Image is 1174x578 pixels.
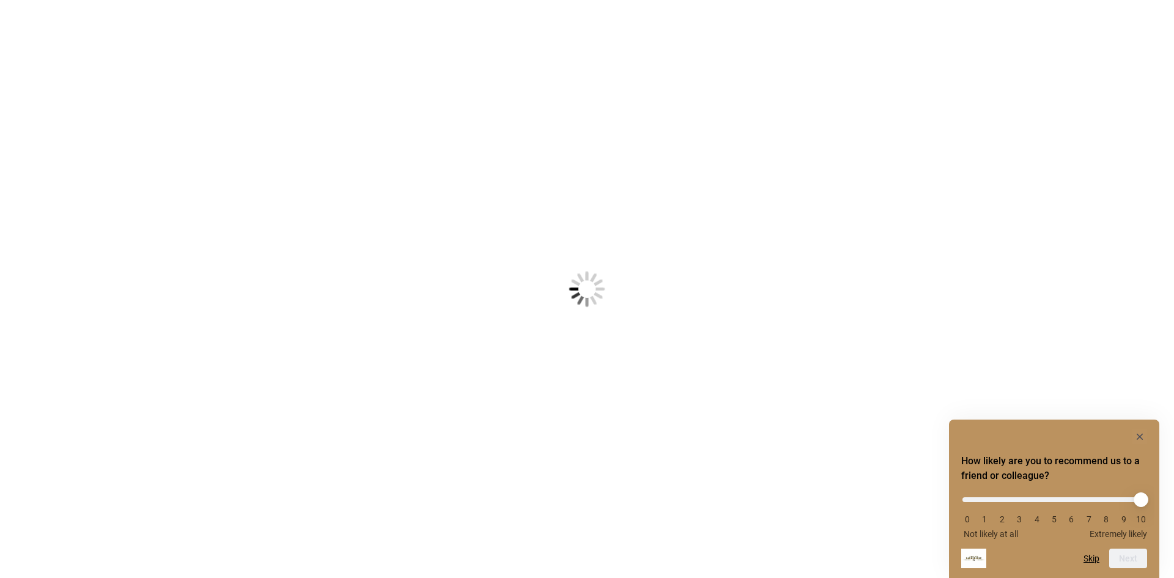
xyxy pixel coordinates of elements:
button: Skip [1084,554,1099,563]
li: 3 [1013,514,1025,524]
li: 9 [1118,514,1130,524]
button: Next question [1109,549,1147,568]
div: How likely are you to recommend us to a friend or colleague? Select an option from 0 to 10, with ... [961,488,1147,539]
li: 5 [1048,514,1060,524]
li: 10 [1135,514,1147,524]
li: 6 [1065,514,1077,524]
span: Not likely at all [964,529,1018,539]
button: Hide survey [1132,429,1147,444]
li: 0 [961,514,973,524]
li: 7 [1083,514,1095,524]
li: 2 [996,514,1008,524]
span: Extremely likely [1090,529,1147,539]
li: 1 [978,514,991,524]
h2: How likely are you to recommend us to a friend or colleague? Select an option from 0 to 10, with ... [961,454,1147,483]
div: How likely are you to recommend us to a friend or colleague? Select an option from 0 to 10, with ... [961,429,1147,568]
img: Loading [509,211,665,368]
li: 8 [1100,514,1112,524]
li: 4 [1031,514,1043,524]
